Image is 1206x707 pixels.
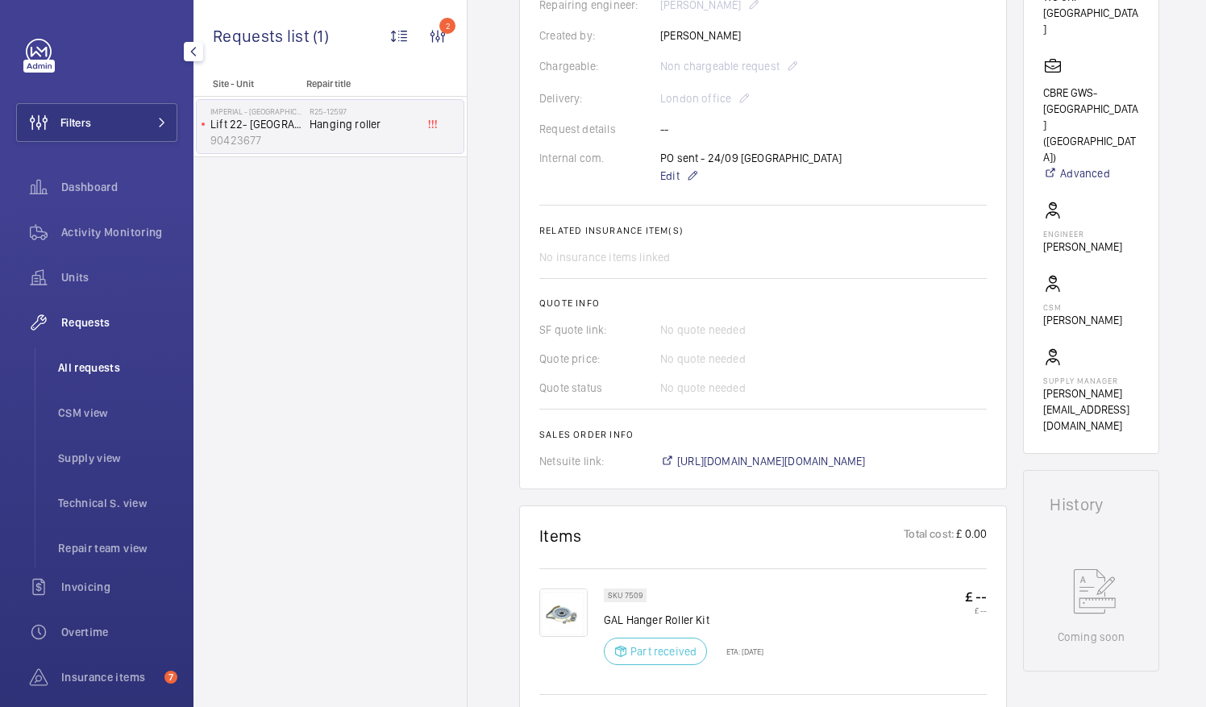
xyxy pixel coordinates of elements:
button: Filters [16,103,177,142]
p: [PERSON_NAME][EMAIL_ADDRESS][DOMAIN_NAME] [1043,385,1139,434]
span: Activity Monitoring [61,224,177,240]
p: CSM [1043,302,1122,312]
p: ETA: [DATE] [717,647,763,656]
p: CBRE GWS- [GEOGRAPHIC_DATA] ([GEOGRAPHIC_DATA]) [1043,85,1139,165]
p: Total cost: [904,526,954,546]
p: [PERSON_NAME] [1043,312,1122,328]
p: Imperial - [GEOGRAPHIC_DATA] [210,106,303,116]
span: Requests list [213,26,313,46]
p: Supply manager [1043,376,1139,385]
img: V6x_lxRM2l4T3_appHqY-HgOXuIpPR2eWwtasjcSu0-LJu7X.png [539,588,588,637]
span: Technical S. view [58,495,177,511]
p: £ -- [965,605,987,615]
span: Dashboard [61,179,177,195]
a: Advanced [1043,165,1139,181]
h2: Sales order info [539,429,987,440]
h1: History [1050,497,1133,513]
span: Invoicing [61,579,177,595]
span: 7 [164,671,177,684]
p: Lift 22- [GEOGRAPHIC_DATA] Block (Passenger) [210,116,303,132]
p: £ 0.00 [954,526,987,546]
p: Part received [630,643,697,659]
p: GAL Hanger Roller Kit [604,612,763,628]
p: Engineer [1043,229,1122,239]
span: Requests [61,314,177,331]
p: Repair title [306,78,413,89]
span: Edit [660,168,680,184]
span: Insurance items [61,669,158,685]
span: Units [61,269,177,285]
p: Site - Unit [193,78,300,89]
h2: R25-12597 [310,106,416,116]
h2: Related insurance item(s) [539,225,987,236]
p: Coming soon [1058,629,1125,645]
span: CSM view [58,405,177,421]
p: SKU 7509 [608,593,643,598]
span: Repair team view [58,540,177,556]
span: [URL][DOMAIN_NAME][DOMAIN_NAME] [677,453,866,469]
span: Hanging roller [310,116,416,132]
h1: Items [539,526,582,546]
span: Supply view [58,450,177,466]
p: £ -- [965,588,987,605]
p: [PERSON_NAME] [1043,239,1122,255]
a: [URL][DOMAIN_NAME][DOMAIN_NAME] [660,453,866,469]
span: Overtime [61,624,177,640]
span: Filters [60,114,91,131]
p: 90423677 [210,132,303,148]
span: All requests [58,360,177,376]
h2: Quote info [539,297,987,309]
